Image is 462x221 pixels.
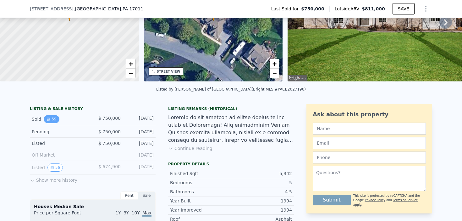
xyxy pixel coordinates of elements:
input: Name [313,123,426,135]
button: View historical data [44,115,59,123]
div: This site is protected by reCAPTCHA and the Google and apply. [353,194,426,207]
div: 5,342 [231,170,292,177]
div: 1994 [231,198,292,204]
span: 3Y [124,210,129,215]
div: 4.5 [231,189,292,195]
span: , PA 17011 [121,6,143,11]
div: 5 [231,180,292,186]
span: 10Y [132,210,140,215]
div: Sold [32,115,88,123]
div: Listed [32,140,88,146]
div: Off Market [32,152,88,158]
div: Ask about this property [313,110,426,119]
span: 1Y [116,210,121,215]
div: LISTING & SALE HISTORY [30,106,156,113]
div: Finished Sqft [170,170,231,177]
a: Zoom in [270,59,279,69]
button: View historical data [47,163,63,172]
div: Year Built [170,198,231,204]
span: $750,000 [301,6,324,12]
button: SAVE [393,3,415,14]
a: Privacy Policy [365,198,385,202]
div: [DATE] [126,129,154,135]
a: Zoom out [270,69,279,78]
span: $ 750,000 [98,129,121,134]
div: Year Improved [170,207,231,213]
div: Listing Remarks (Historical) [168,106,294,111]
div: Rent [120,191,138,200]
div: [DATE] [126,163,154,172]
div: 1994 [231,207,292,213]
span: , [GEOGRAPHIC_DATA] [74,6,143,12]
button: Submit [313,195,351,205]
a: Terms of Service [393,198,418,202]
span: $811,000 [362,6,385,11]
button: Show Options [420,3,432,15]
span: − [272,69,277,77]
span: Last Sold for [271,6,301,12]
div: [DATE] [126,140,154,146]
span: Lotside ARV [335,6,362,12]
div: [DATE] [126,152,154,158]
div: [DATE] [126,115,154,123]
div: Property details [168,162,294,167]
button: Continue reading [168,145,212,152]
div: Bedrooms [170,180,231,186]
span: + [129,60,133,68]
div: Listed [32,163,88,172]
span: $ 750,000 [98,116,121,121]
span: [STREET_ADDRESS] [30,6,74,12]
div: Loremip do sit ametcon ad elitse doeius te inc utlab et Doloremagn! Aliq enimadminim Veniam Quisn... [168,114,294,144]
div: STREET VIEW [157,69,180,74]
div: Bathrooms [170,189,231,195]
span: − [129,69,133,77]
span: Max [142,210,151,217]
input: Email [313,137,426,149]
input: Phone [313,152,426,163]
div: Sale [138,191,156,200]
div: Pending [32,129,88,135]
button: Show more history [30,174,77,183]
span: $ 750,000 [98,141,121,146]
div: Price per Square Foot [34,210,93,220]
span: $ 674,900 [98,164,121,169]
span: + [272,60,277,68]
div: Houses Median Sale [34,203,151,210]
div: Listed by [PERSON_NAME] of [GEOGRAPHIC_DATA] (Bright MLS #PACB2027190) [156,87,306,91]
a: Zoom out [126,69,135,78]
a: Zoom in [126,59,135,69]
